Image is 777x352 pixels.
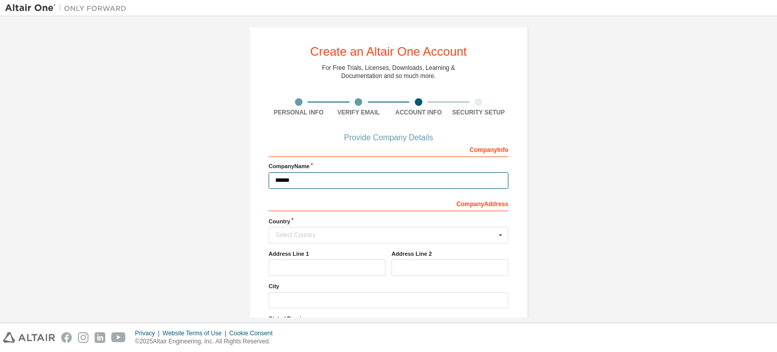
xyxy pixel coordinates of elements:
img: youtube.svg [111,332,126,343]
div: Website Terms of Use [162,329,229,337]
div: Company Info [269,141,508,157]
div: Account Info [388,108,449,116]
div: Privacy [135,329,162,337]
label: Address Line 2 [392,250,508,258]
label: State / Province [269,315,508,323]
div: Security Setup [449,108,509,116]
div: Personal Info [269,108,329,116]
div: Provide Company Details [269,135,508,141]
div: Cookie Consent [229,329,278,337]
p: © 2025 Altair Engineering, Inc. All Rights Reserved. [135,337,279,346]
label: Company Name [269,162,508,170]
label: Address Line 1 [269,250,385,258]
img: linkedin.svg [95,332,105,343]
img: instagram.svg [78,332,89,343]
div: Create an Altair One Account [310,46,467,58]
div: Verify Email [329,108,389,116]
div: For Free Trials, Licenses, Downloads, Learning & Documentation and so much more. [322,64,455,80]
img: altair_logo.svg [3,332,55,343]
label: City [269,282,508,290]
img: Altair One [5,3,132,13]
div: Company Address [269,195,508,211]
img: facebook.svg [61,332,72,343]
label: Country [269,217,508,225]
div: Select Country [276,232,496,238]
